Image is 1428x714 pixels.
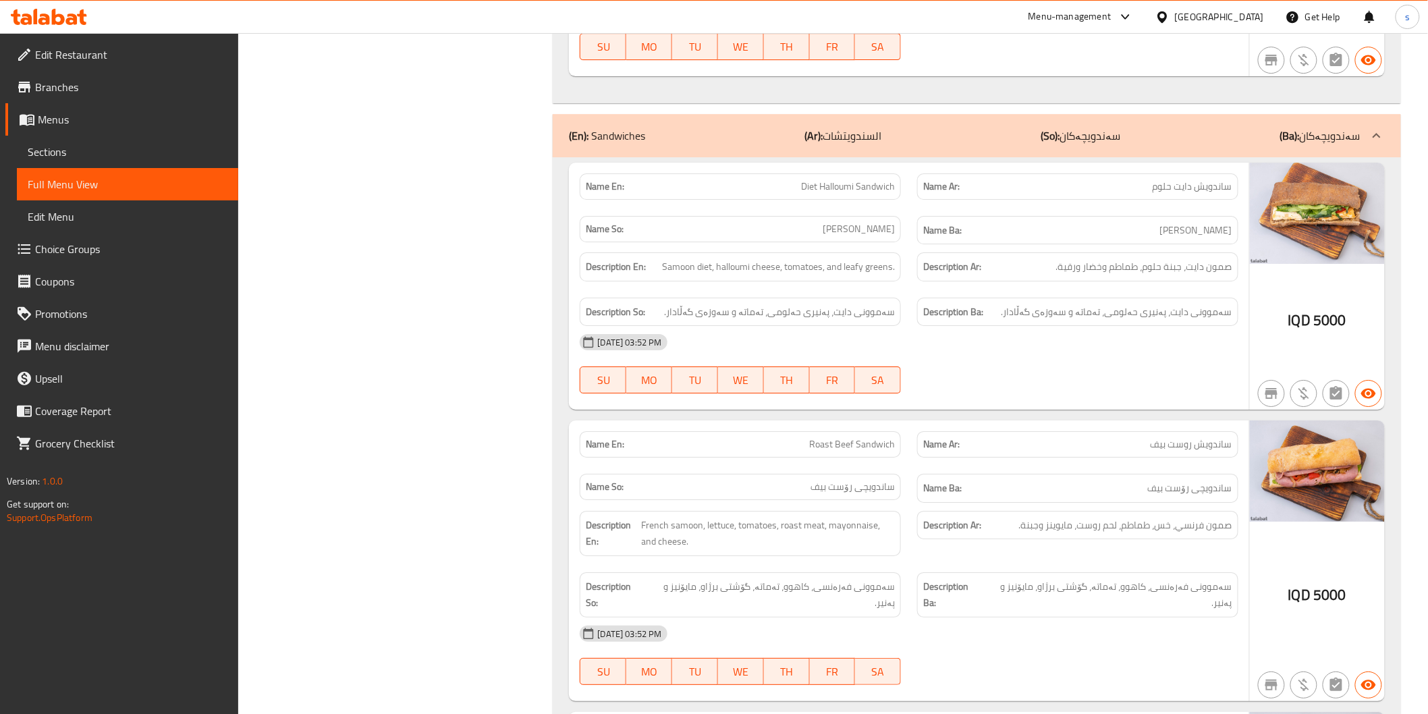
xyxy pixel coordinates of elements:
[1258,671,1285,698] button: Not branch specific item
[678,662,713,682] span: TU
[35,338,227,354] span: Menu disclaimer
[35,403,227,419] span: Coverage Report
[1258,380,1285,407] button: Not branch specific item
[7,509,92,526] a: Support.OpsPlatform
[769,370,804,390] span: TH
[586,480,624,494] strong: Name So:
[1280,126,1300,146] b: (Ba):
[5,427,238,460] a: Grocery Checklist
[1323,671,1350,698] button: Not has choices
[642,517,895,550] span: French samoon, lettuce, tomatoes, roast meat, mayonnaise, and cheese.
[5,71,238,103] a: Branches
[1148,480,1232,497] span: ساندویچی رۆست بیف
[17,200,238,233] a: Edit Menu
[28,144,227,160] span: Sections
[810,658,856,685] button: FR
[1288,307,1311,333] span: IQD
[1355,671,1382,698] button: Available
[985,578,1232,611] span: سەموونی فەرەنسی، کاهوو، تەماتە، گۆشتی برژاو، مایۆنیز و پەنیر.
[678,37,713,57] span: TU
[586,437,624,451] strong: Name En:
[664,304,895,321] span: سەموونی دایت، پەنیری حەلومی، تەماتە و سەوزەی گەڵادار.
[678,370,713,390] span: TU
[855,366,901,393] button: SA
[5,103,238,136] a: Menus
[823,222,895,236] span: [PERSON_NAME]
[923,222,962,239] strong: Name Ba:
[647,578,896,611] span: سەموونی فەرەنسی، کاهوو، تەماتە، گۆشتی برژاو، مایۆنیز و پەنیر.
[580,33,626,60] button: SU
[764,33,810,60] button: TH
[35,241,227,257] span: Choice Groups
[5,330,238,362] a: Menu disclaimer
[17,136,238,168] a: Sections
[1313,307,1346,333] span: 5000
[723,662,759,682] span: WE
[855,33,901,60] button: SA
[923,578,982,611] strong: Description Ba:
[811,480,895,494] span: ساندویچی رۆست بیف
[28,209,227,225] span: Edit Menu
[35,273,227,290] span: Coupons
[42,472,63,490] span: 1.0.0
[718,33,764,60] button: WE
[662,258,895,275] span: Samoon diet, halloumi cheese, tomatoes, and leafy greens.
[1355,47,1382,74] button: Available
[7,495,69,513] span: Get support on:
[923,180,960,194] strong: Name Ar:
[860,37,896,57] span: SA
[7,472,40,490] span: Version:
[855,658,901,685] button: SA
[815,370,850,390] span: FR
[586,180,624,194] strong: Name En:
[1323,47,1350,74] button: Not has choices
[1041,128,1121,144] p: سەندویچەکان
[1258,47,1285,74] button: Not branch specific item
[923,304,983,321] strong: Description Ba:
[580,658,626,685] button: SU
[1019,517,1232,534] span: صمون فرنسي، خس، طماطم، لحم روست، مايوينز وجبنة.
[632,370,667,390] span: MO
[1001,304,1232,321] span: سەموونی دایت، پەنیری حەلومی، تەماتە و سەوزەی گەڵادار.
[1355,380,1382,407] button: Available
[860,662,896,682] span: SA
[805,126,823,146] b: (Ar):
[586,304,645,321] strong: Description So:
[1405,9,1410,24] span: s
[810,33,856,60] button: FR
[860,370,896,390] span: SA
[1153,180,1232,194] span: ساندويش دايت حلوم
[810,366,856,393] button: FR
[586,258,646,275] strong: Description En:
[586,370,621,390] span: SU
[5,362,238,395] a: Upsell
[764,658,810,685] button: TH
[586,37,621,57] span: SU
[592,336,667,349] span: [DATE] 03:52 PM
[586,517,638,550] strong: Description En:
[5,233,238,265] a: Choice Groups
[923,480,962,497] strong: Name Ba:
[632,37,667,57] span: MO
[1041,126,1060,146] b: (So):
[672,658,718,685] button: TU
[1160,222,1232,239] span: [PERSON_NAME]
[815,662,850,682] span: FR
[718,658,764,685] button: WE
[718,366,764,393] button: WE
[28,176,227,192] span: Full Menu View
[1175,9,1264,24] div: [GEOGRAPHIC_DATA]
[923,517,981,534] strong: Description Ar:
[626,33,672,60] button: MO
[672,366,718,393] button: TU
[5,38,238,71] a: Edit Restaurant
[586,222,624,236] strong: Name So:
[569,126,588,146] b: (En):
[815,37,850,57] span: FR
[586,578,644,611] strong: Description So:
[5,395,238,427] a: Coverage Report
[35,370,227,387] span: Upsell
[626,658,672,685] button: MO
[1290,47,1317,74] button: Purchased item
[17,168,238,200] a: Full Menu View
